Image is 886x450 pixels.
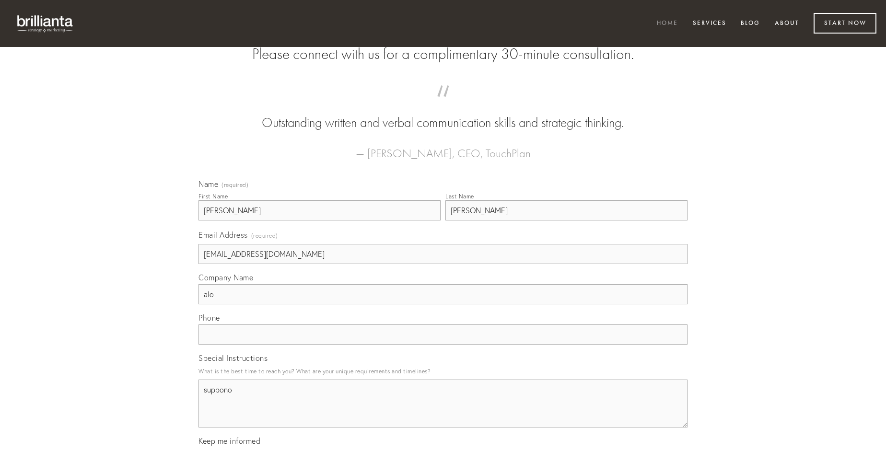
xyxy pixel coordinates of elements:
[198,313,220,323] span: Phone
[198,273,253,282] span: Company Name
[198,353,268,363] span: Special Instructions
[651,16,684,32] a: Home
[198,179,218,189] span: Name
[214,95,672,132] blockquote: Outstanding written and verbal communication skills and strategic thinking.
[769,16,805,32] a: About
[734,16,766,32] a: Blog
[687,16,733,32] a: Services
[214,95,672,114] span: “
[214,132,672,163] figcaption: — [PERSON_NAME], CEO, TouchPlan
[198,365,688,378] p: What is the best time to reach you? What are your unique requirements and timelines?
[221,182,248,188] span: (required)
[198,193,228,200] div: First Name
[814,13,876,34] a: Start Now
[198,380,688,427] textarea: suppono
[445,193,474,200] div: Last Name
[198,230,248,240] span: Email Address
[251,229,278,242] span: (required)
[198,45,688,63] h2: Please connect with us for a complimentary 30-minute consultation.
[198,436,260,446] span: Keep me informed
[10,10,82,37] img: brillianta - research, strategy, marketing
